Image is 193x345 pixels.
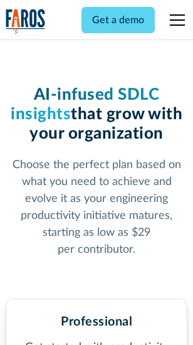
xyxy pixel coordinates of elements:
h2: Professional [61,314,132,329]
p: Choose the perfect plan based on what you need to achieve and evolve it as your engineering produ... [6,157,187,258]
a: Get a demo [81,7,155,33]
img: Logo of the analytics and reporting company Faros. [6,9,46,34]
h1: that grow with your organization [6,85,187,144]
a: home [6,9,46,34]
span: AI-infused SDLC insights [11,87,159,122]
div: menu [162,5,187,35]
